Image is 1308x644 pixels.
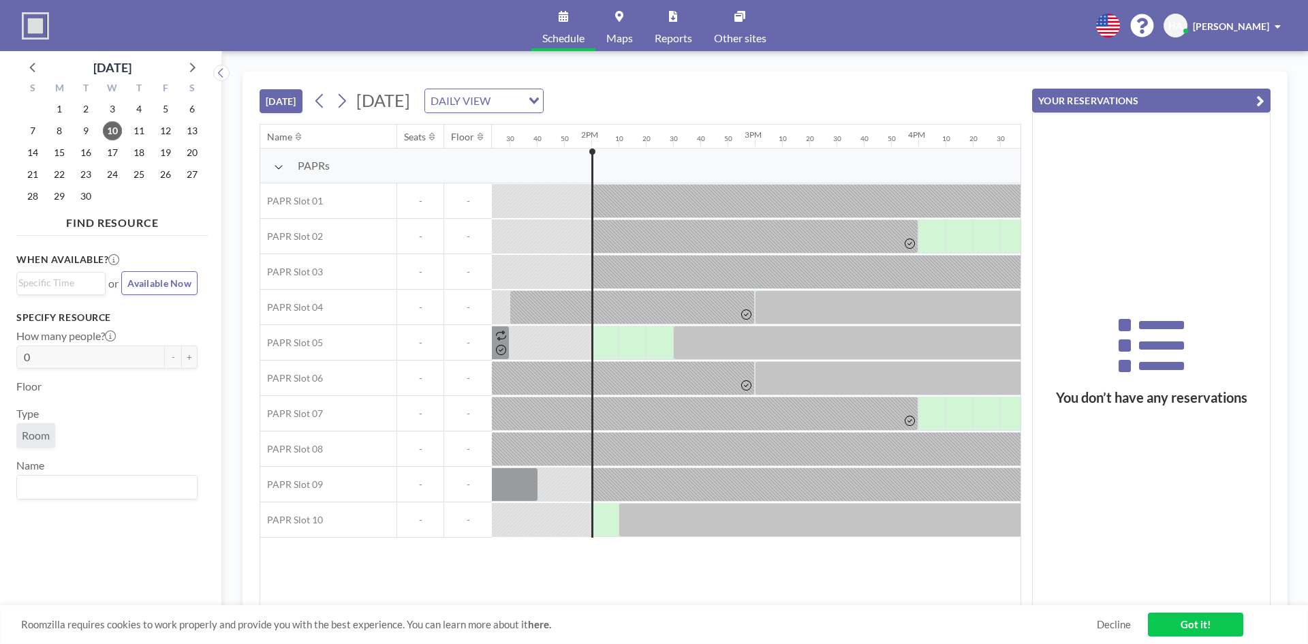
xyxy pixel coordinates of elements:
div: Name [267,131,292,143]
div: 10 [615,134,623,143]
span: Monday, September 22, 2025 [50,165,69,184]
label: Floor [16,380,42,393]
span: - [397,337,443,349]
div: Seats [404,131,426,143]
a: Decline [1097,618,1131,631]
span: - [397,372,443,384]
div: T [73,80,99,98]
span: - [444,514,492,526]
img: organization-logo [22,12,49,40]
span: - [444,195,492,207]
span: PAPR Slot 05 [260,337,323,349]
div: 30 [833,134,841,143]
label: Type [16,407,39,420]
span: DAILY VIEW [428,92,493,110]
div: 40 [533,134,542,143]
div: 2PM [581,129,598,140]
span: Room [22,429,50,442]
span: Sunday, September 21, 2025 [23,165,42,184]
span: Roomzilla requires cookies to work properly and provide you with the best experience. You can lea... [21,618,1097,631]
span: - [397,195,443,207]
span: Sunday, September 14, 2025 [23,143,42,162]
div: 30 [506,134,514,143]
button: - [165,346,181,369]
span: PAPR Slot 08 [260,443,323,455]
button: + [181,346,198,369]
span: Saturday, September 6, 2025 [183,99,202,119]
span: Wednesday, September 3, 2025 [103,99,122,119]
span: PAPR Slot 07 [260,408,323,420]
span: - [397,230,443,243]
span: PAPR Slot 04 [260,301,323,313]
span: Wednesday, September 10, 2025 [103,121,122,140]
span: [DATE] [356,90,410,110]
span: Other sites [714,33,766,44]
span: Thursday, September 4, 2025 [129,99,149,119]
span: - [444,443,492,455]
div: 4PM [908,129,925,140]
input: Search for option [18,275,97,290]
div: T [125,80,152,98]
span: PAPR Slot 09 [260,478,323,491]
span: Monday, September 29, 2025 [50,187,69,206]
span: Saturday, September 13, 2025 [183,121,202,140]
div: 50 [888,134,896,143]
span: Saturday, September 27, 2025 [183,165,202,184]
div: 40 [697,134,705,143]
span: Tuesday, September 9, 2025 [76,121,95,140]
div: 50 [724,134,732,143]
h3: You don’t have any reservations [1033,389,1270,406]
span: - [397,514,443,526]
div: 20 [642,134,651,143]
span: Sunday, September 28, 2025 [23,187,42,206]
span: Thursday, September 11, 2025 [129,121,149,140]
div: S [20,80,46,98]
div: 3PM [745,129,762,140]
div: Search for option [17,273,105,293]
span: - [397,301,443,313]
span: Friday, September 12, 2025 [156,121,175,140]
div: Search for option [425,89,543,112]
span: - [397,443,443,455]
span: or [108,277,119,290]
span: - [444,230,492,243]
h3: Specify resource [16,311,198,324]
div: S [178,80,205,98]
span: - [397,478,443,491]
div: F [152,80,178,98]
span: Schedule [542,33,585,44]
span: - [397,408,443,420]
span: PAPR Slot 06 [260,372,323,384]
div: 30 [670,134,678,143]
span: Monday, September 1, 2025 [50,99,69,119]
span: Friday, September 19, 2025 [156,143,175,162]
span: Thursday, September 25, 2025 [129,165,149,184]
label: How many people? [16,329,116,343]
button: YOUR RESERVATIONS [1032,89,1271,112]
span: - [444,478,492,491]
span: Tuesday, September 30, 2025 [76,187,95,206]
span: [PERSON_NAME] [1193,20,1269,32]
div: 40 [860,134,869,143]
div: 10 [779,134,787,143]
a: Got it! [1148,613,1243,637]
input: Search for option [18,478,189,496]
h4: FIND RESOURCE [16,211,208,230]
span: - [444,301,492,313]
span: Monday, September 15, 2025 [50,143,69,162]
span: Friday, September 26, 2025 [156,165,175,184]
div: M [46,80,73,98]
div: Search for option [17,476,197,499]
button: Available Now [121,271,198,295]
span: Thursday, September 18, 2025 [129,143,149,162]
span: Available Now [127,277,191,289]
div: 20 [806,134,814,143]
span: HA [1168,20,1183,32]
span: - [444,408,492,420]
span: - [444,337,492,349]
div: Floor [451,131,474,143]
span: Saturday, September 20, 2025 [183,143,202,162]
span: PAPR Slot 03 [260,266,323,278]
span: PAPR Slot 02 [260,230,323,243]
label: Name [16,459,44,472]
